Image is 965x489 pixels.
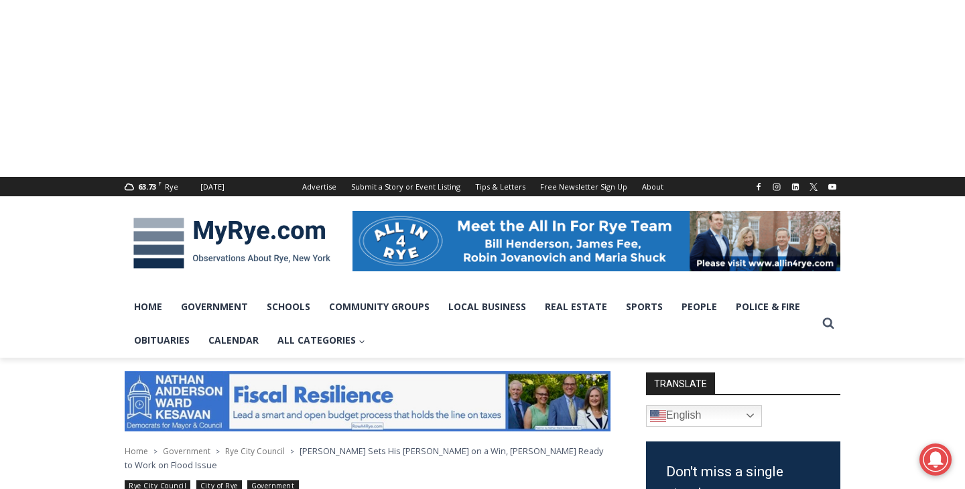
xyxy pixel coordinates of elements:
span: > [290,447,294,456]
a: Local Business [439,290,535,324]
button: View Search Form [816,311,840,336]
nav: Primary Navigation [125,290,816,358]
a: Tips & Letters [468,177,533,196]
a: Real Estate [535,290,617,324]
span: All Categories [277,333,365,348]
span: F [158,180,162,187]
a: Schools [257,290,320,324]
a: Advertise [295,177,344,196]
img: MyRye.com [125,208,339,278]
div: [DATE] [200,181,224,193]
span: > [153,447,157,456]
a: YouTube [824,179,840,195]
a: Linkedin [787,179,803,195]
a: All Categories [268,324,375,357]
a: Home [125,290,172,324]
a: Free Newsletter Sign Up [533,177,635,196]
nav: Breadcrumbs [125,444,610,472]
img: en [650,408,666,424]
a: Police & Fire [726,290,810,324]
a: Government [163,445,210,457]
a: Home [125,445,148,457]
strong: TRANSLATE [646,372,715,394]
a: English [646,405,762,427]
span: > [216,447,220,456]
img: All in for Rye [352,211,840,271]
a: People [672,290,726,324]
a: Facebook [751,179,767,195]
a: About [635,177,671,196]
nav: Secondary Navigation [295,177,671,196]
div: Rye [165,181,178,193]
a: Sports [617,290,672,324]
a: Government [172,290,257,324]
a: Calendar [199,324,268,357]
a: Community Groups [320,290,439,324]
a: Obituaries [125,324,199,357]
a: Submit a Story or Event Listing [344,177,468,196]
a: X [806,179,822,195]
span: 63.73 [138,182,156,192]
span: [PERSON_NAME] Sets His [PERSON_NAME] on a Win, [PERSON_NAME] Ready to Work on Flood Issue [125,445,603,470]
a: Instagram [769,179,785,195]
a: Rye City Council [225,445,285,457]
